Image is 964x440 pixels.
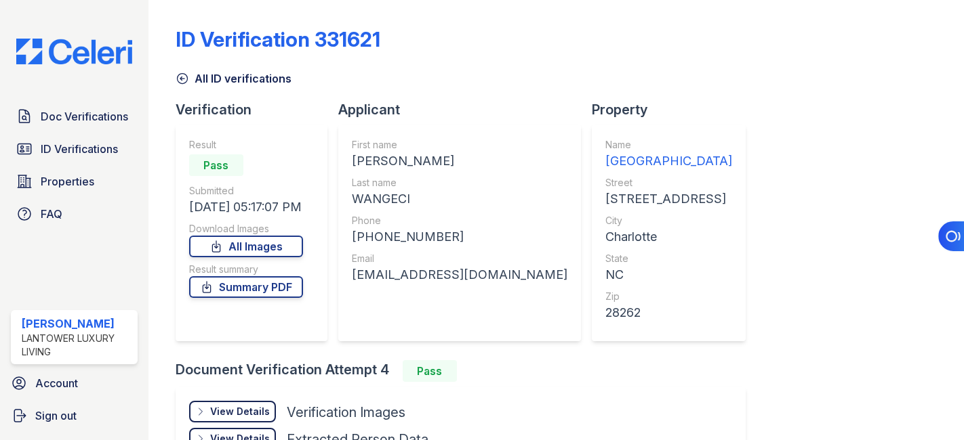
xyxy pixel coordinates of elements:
[352,214,567,227] div: Phone
[605,152,732,171] div: [GEOGRAPHIC_DATA]
[189,236,303,257] a: All Images
[176,100,338,119] div: Verification
[11,135,138,162] a: ID Verifications
[5,370,143,397] a: Account
[210,405,270,418] div: View Details
[338,100,592,119] div: Applicant
[189,263,303,276] div: Result summary
[11,200,138,227] a: FAQ
[189,198,303,217] div: [DATE] 05:17:07 PM
[22,315,132,332] div: [PERSON_NAME]
[11,168,138,195] a: Properties
[352,252,567,265] div: Email
[189,138,303,152] div: Result
[403,360,457,382] div: Pass
[352,190,567,208] div: WANGECI
[35,408,77,424] span: Sign out
[605,214,732,227] div: City
[176,27,380,51] div: ID Verification 331621
[11,103,138,130] a: Doc Verifications
[605,138,732,152] div: Name
[352,152,567,171] div: [PERSON_NAME]
[605,252,732,265] div: State
[605,290,732,303] div: Zip
[605,265,732,284] div: NC
[605,138,732,171] a: Name [GEOGRAPHIC_DATA]
[41,206,62,222] span: FAQ
[352,265,567,284] div: [EMAIL_ADDRESS][DOMAIN_NAME]
[41,173,94,190] span: Properties
[176,70,292,87] a: All ID verifications
[176,360,757,382] div: Document Verification Attempt 4
[605,227,732,246] div: Charlotte
[41,108,128,125] span: Doc Verifications
[605,190,732,208] div: [STREET_ADDRESS]
[5,39,143,64] img: CE_Logo_Blue-a8612792a0a2168367f1c8372b55b34899dd931a85d93a1a3d3e32e68fde9ad4.png
[352,138,567,152] div: First name
[287,403,405,422] div: Verification Images
[189,276,303,298] a: Summary PDF
[189,222,303,236] div: Download Images
[5,402,143,429] a: Sign out
[352,176,567,190] div: Last name
[189,184,303,198] div: Submitted
[35,375,78,391] span: Account
[592,100,757,119] div: Property
[22,332,132,359] div: Lantower Luxury Living
[189,154,243,176] div: Pass
[352,227,567,246] div: [PHONE_NUMBER]
[605,176,732,190] div: Street
[41,141,118,157] span: ID Verifications
[605,303,732,322] div: 28262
